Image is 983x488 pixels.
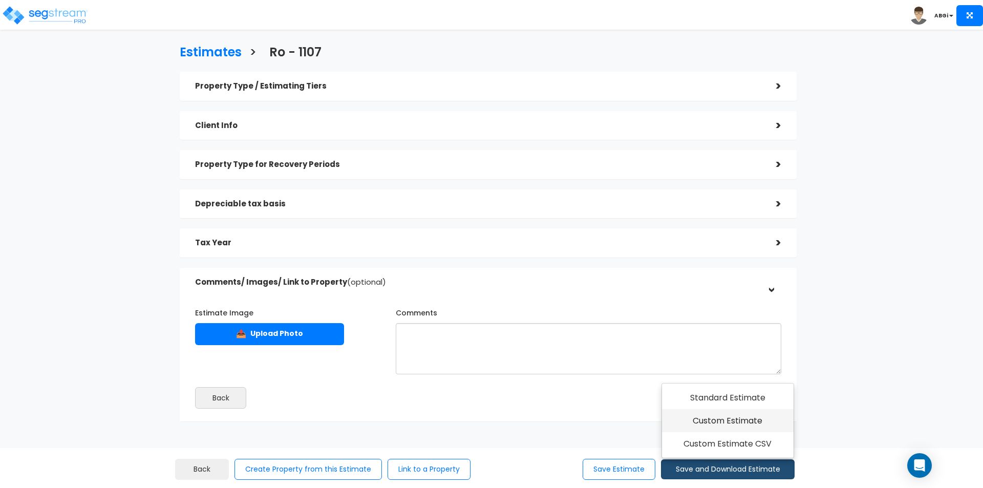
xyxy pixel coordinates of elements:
[236,328,246,340] span: 📤
[195,200,761,208] h5: Depreciable tax basis
[388,459,471,480] button: Link to a Property
[269,46,322,61] h3: Ro - 1107
[910,7,928,25] img: avatar.png
[662,409,794,433] a: Custom Estimate
[262,35,322,67] a: Ro - 1107
[195,239,761,247] h5: Tax Year
[761,235,781,251] div: >
[934,12,948,19] b: ABGi
[662,432,794,456] a: Custom Estimate CSV
[195,387,246,409] button: Back
[662,386,794,410] a: Standard Estimate
[249,46,257,61] h3: >
[195,323,344,345] label: Upload Photo
[761,118,781,134] div: >
[175,459,229,480] a: Back
[907,453,932,478] div: Open Intercom Messenger
[195,82,761,91] h5: Property Type / Estimating Tiers
[763,272,779,292] div: >
[347,277,386,287] span: (optional)
[2,5,89,26] img: logo_pro_r.png
[172,35,242,67] a: Estimates
[195,304,253,318] label: Estimate Image
[761,78,781,94] div: >
[761,157,781,173] div: >
[396,304,437,318] label: Comments
[583,459,655,480] button: Save Estimate
[195,160,761,169] h5: Property Type for Recovery Periods
[195,278,761,287] h5: Comments/ Images/ Link to Property
[234,459,382,480] button: Create Property from this Estimate
[761,196,781,212] div: >
[180,46,242,61] h3: Estimates
[195,121,761,130] h5: Client Info
[661,459,795,479] button: Save and Download Estimate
